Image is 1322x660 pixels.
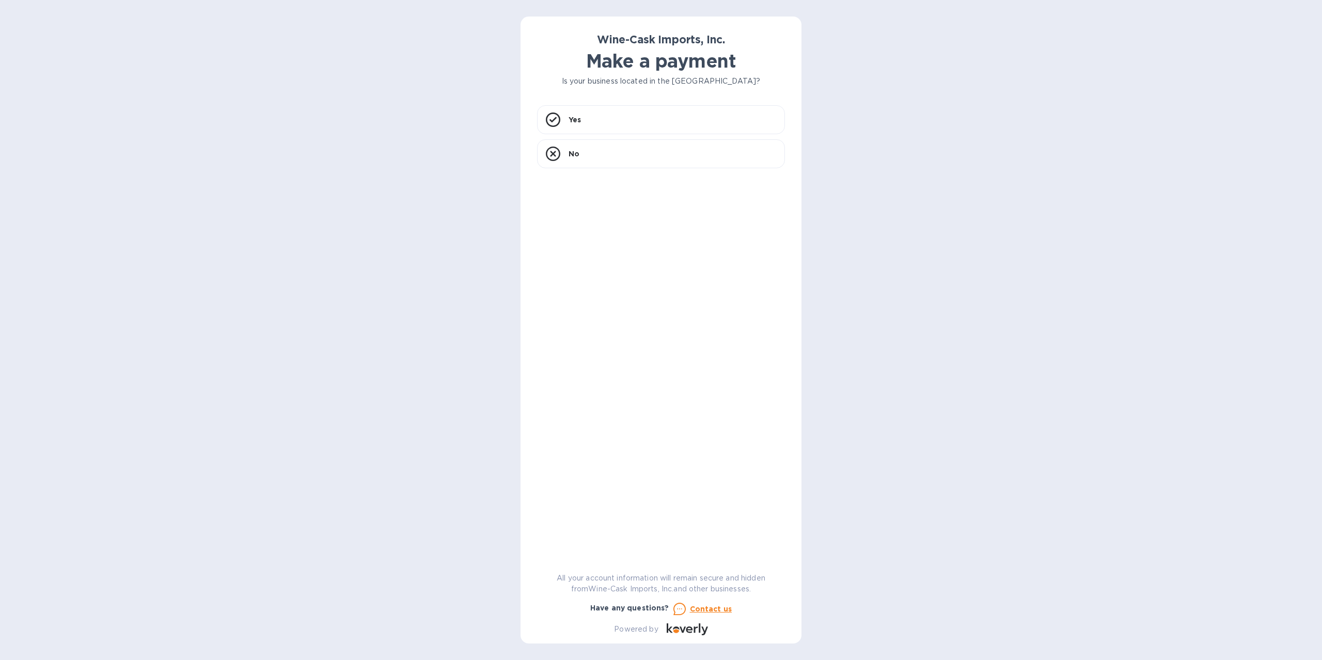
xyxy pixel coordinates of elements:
b: Have any questions? [590,604,669,612]
p: Yes [569,115,581,125]
p: All your account information will remain secure and hidden from Wine-Cask Imports, Inc. and other... [537,573,785,594]
b: Wine-Cask Imports, Inc. [597,33,725,46]
p: Powered by [614,624,658,635]
u: Contact us [690,605,732,613]
p: No [569,149,579,159]
h1: Make a payment [537,50,785,72]
p: Is your business located in the [GEOGRAPHIC_DATA]? [537,76,785,87]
